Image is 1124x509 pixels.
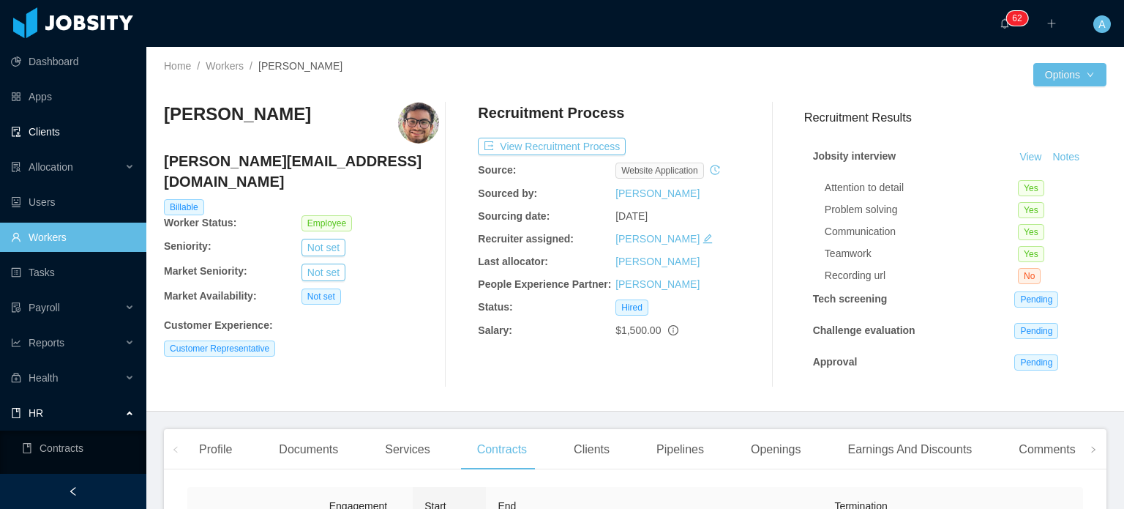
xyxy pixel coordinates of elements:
span: info-circle [668,325,678,335]
button: Notes [1046,149,1085,166]
span: Health [29,372,58,384]
b: Customer Experience : [164,319,273,331]
a: icon: profile [22,469,135,498]
a: icon: exportView Recruitment Process [478,141,626,152]
span: Billable [164,199,204,215]
div: Services [373,429,441,470]
a: View [1014,151,1046,163]
button: Not set [301,264,345,281]
i: icon: left [172,446,179,453]
span: Reports [29,337,64,349]
i: icon: edit [702,234,713,244]
div: Clients [562,429,621,470]
i: icon: bell [1000,18,1010,29]
a: icon: profileTasks [11,258,135,287]
span: Yes [1018,202,1044,218]
img: de070ebd-9fd1-4703-a664-78492a4fa027_6797fceaa9ef0-400w.png [398,103,439,144]
div: Comments [1007,429,1087,470]
b: Source: [478,164,516,176]
a: [PERSON_NAME] [615,233,700,245]
span: [DATE] [615,210,648,222]
a: icon: pie-chartDashboard [11,47,135,76]
div: Earnings And Discounts [836,429,983,470]
sup: 62 [1006,11,1027,26]
div: Teamwork [825,246,1018,261]
a: icon: robotUsers [11,187,135,217]
span: Employee [301,215,352,231]
b: Worker Status: [164,217,236,229]
span: / [197,60,200,72]
span: Hired [615,300,648,316]
strong: Jobsity interview [813,150,896,162]
span: A [1098,15,1105,33]
p: 2 [1017,11,1022,26]
strong: Approval [813,356,858,368]
span: Pending [1014,291,1058,308]
div: Contracts [465,429,539,470]
b: Sourcing date: [478,210,550,222]
span: Pending [1014,354,1058,371]
span: [PERSON_NAME] [258,60,342,72]
i: icon: plus [1046,18,1057,29]
div: Attention to detail [825,180,1018,196]
i: icon: history [710,165,720,175]
span: Pending [1014,323,1058,339]
div: Pipelines [645,429,716,470]
div: Problem solving [825,202,1018,218]
span: / [250,60,252,72]
b: Salary: [478,324,512,336]
a: icon: appstoreApps [11,82,135,111]
i: icon: file-protect [11,302,21,313]
button: Not set [301,239,345,256]
a: [PERSON_NAME] [615,256,700,267]
i: icon: medicine-box [11,373,21,383]
div: Communication [825,224,1018,239]
b: Market Availability: [164,290,257,302]
a: icon: auditClients [11,117,135,146]
b: Sourced by: [478,187,537,199]
span: Yes [1018,246,1044,262]
div: Recording url [825,268,1018,283]
i: icon: right [1090,446,1097,453]
b: Seniority: [164,240,211,252]
button: Optionsicon: down [1033,63,1106,86]
h3: Recruitment Results [804,108,1106,127]
i: icon: book [11,408,21,418]
div: Documents [267,429,350,470]
b: Recruiter assigned: [478,233,574,245]
a: Home [164,60,191,72]
a: icon: bookContracts [22,434,135,463]
b: Market Seniority: [164,265,247,277]
b: People Experience Partner: [478,278,611,290]
div: Openings [739,429,813,470]
i: icon: solution [11,162,21,172]
span: Not set [301,289,341,305]
p: 6 [1012,11,1017,26]
strong: Tech screening [813,293,888,305]
h4: [PERSON_NAME][EMAIL_ADDRESS][DOMAIN_NAME] [164,151,439,192]
div: Profile [187,429,244,470]
span: HR [29,407,43,419]
a: [PERSON_NAME] [615,278,700,290]
a: Workers [206,60,244,72]
b: Status: [478,301,512,313]
h4: Recruitment Process [478,103,624,123]
i: icon: line-chart [11,338,21,348]
strong: Challenge evaluation [813,324,915,336]
span: Yes [1018,224,1044,240]
span: Yes [1018,180,1044,196]
span: Customer Representative [164,341,275,357]
h3: [PERSON_NAME] [164,103,311,126]
span: No [1018,268,1041,284]
b: Last allocator: [478,256,548,267]
a: icon: userWorkers [11,223,135,252]
button: icon: exportView Recruitment Process [478,138,626,155]
a: [PERSON_NAME] [615,187,700,199]
span: Allocation [29,161,73,173]
span: $1,500.00 [615,324,661,336]
span: website application [615,163,704,179]
span: Payroll [29,302,60,313]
